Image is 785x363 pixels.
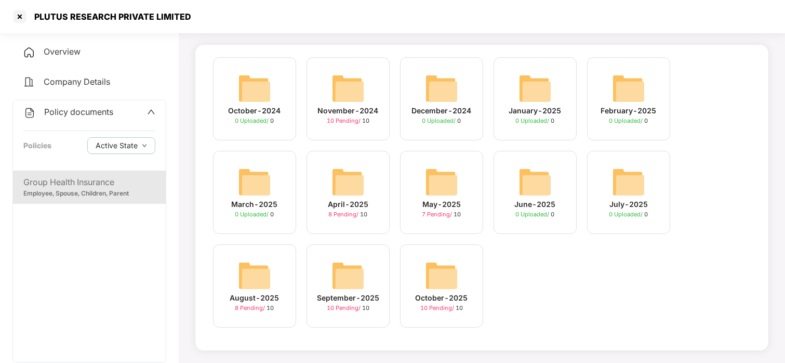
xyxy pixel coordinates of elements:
span: Policy documents [44,107,113,117]
span: 10 Pending / [327,117,362,124]
img: svg+xml;base64,PHN2ZyB4bWxucz0iaHR0cDovL3d3dy53My5vcmcvMjAwMC9zdmciIHdpZHRoPSI2NCIgaGVpZ2h0PSI2NC... [331,72,365,105]
span: Company Details [44,76,110,87]
div: 0 [609,210,648,219]
span: 0 Uploaded / [235,117,271,124]
img: svg+xml;base64,PHN2ZyB4bWxucz0iaHR0cDovL3d3dy53My5vcmcvMjAwMC9zdmciIHdpZHRoPSI2NCIgaGVpZ2h0PSI2NC... [612,72,645,105]
img: svg+xml;base64,PHN2ZyB4bWxucz0iaHR0cDovL3d3dy53My5vcmcvMjAwMC9zdmciIHdpZHRoPSIyNCIgaGVpZ2h0PSIyNC... [23,107,36,119]
div: 0 [235,210,274,219]
div: May-2025 [422,199,461,210]
img: svg+xml;base64,PHN2ZyB4bWxucz0iaHR0cDovL3d3dy53My5vcmcvMjAwMC9zdmciIHdpZHRoPSI2NCIgaGVpZ2h0PSI2NC... [331,165,365,199]
span: 0 Uploaded / [422,117,458,124]
div: August-2025 [230,292,280,304]
div: September-2025 [317,292,379,304]
div: October-2025 [416,292,468,304]
span: 8 Pending / [235,304,267,312]
div: February-2025 [601,105,657,116]
div: 10 [422,210,461,219]
div: June-2025 [515,199,556,210]
div: December-2024 [412,105,472,116]
div: March-2025 [232,199,278,210]
img: svg+xml;base64,PHN2ZyB4bWxucz0iaHR0cDovL3d3dy53My5vcmcvMjAwMC9zdmciIHdpZHRoPSI2NCIgaGVpZ2h0PSI2NC... [425,259,458,292]
div: 10 [235,304,274,313]
div: 0 [516,210,555,219]
span: 0 Uploaded / [516,117,551,124]
span: Active State [96,140,138,151]
img: svg+xml;base64,PHN2ZyB4bWxucz0iaHR0cDovL3d3dy53My5vcmcvMjAwMC9zdmciIHdpZHRoPSI2NCIgaGVpZ2h0PSI2NC... [518,72,552,105]
div: July-2025 [609,199,648,210]
span: 0 Uploaded / [609,117,645,124]
div: 10 [327,116,369,125]
img: svg+xml;base64,PHN2ZyB4bWxucz0iaHR0cDovL3d3dy53My5vcmcvMjAwMC9zdmciIHdpZHRoPSI2NCIgaGVpZ2h0PSI2NC... [612,165,645,199]
div: 10 [329,210,368,219]
span: down [142,143,147,149]
img: svg+xml;base64,PHN2ZyB4bWxucz0iaHR0cDovL3d3dy53My5vcmcvMjAwMC9zdmciIHdpZHRoPSI2NCIgaGVpZ2h0PSI2NC... [238,165,271,199]
span: Overview [44,46,81,57]
img: svg+xml;base64,PHN2ZyB4bWxucz0iaHR0cDovL3d3dy53My5vcmcvMjAwMC9zdmciIHdpZHRoPSI2NCIgaGVpZ2h0PSI2NC... [238,72,271,105]
img: svg+xml;base64,PHN2ZyB4bWxucz0iaHR0cDovL3d3dy53My5vcmcvMjAwMC9zdmciIHdpZHRoPSI2NCIgaGVpZ2h0PSI2NC... [425,165,458,199]
div: Group Health Insurance [23,176,155,189]
div: 10 [420,304,463,313]
div: 10 [327,304,369,313]
div: October-2024 [229,105,281,116]
div: April-2025 [328,199,368,210]
span: 8 Pending / [329,211,361,218]
img: svg+xml;base64,PHN2ZyB4bWxucz0iaHR0cDovL3d3dy53My5vcmcvMjAwMC9zdmciIHdpZHRoPSI2NCIgaGVpZ2h0PSI2NC... [518,165,552,199]
img: svg+xml;base64,PHN2ZyB4bWxucz0iaHR0cDovL3d3dy53My5vcmcvMjAwMC9zdmciIHdpZHRoPSI2NCIgaGVpZ2h0PSI2NC... [425,72,458,105]
span: up [147,108,155,116]
span: 10 Pending / [327,304,362,312]
div: January-2025 [509,105,562,116]
span: 7 Pending / [422,211,454,218]
div: 0 [516,116,555,125]
div: November-2024 [318,105,379,116]
span: 0 Uploaded / [609,211,645,218]
span: 10 Pending / [420,304,456,312]
div: Policies [23,140,51,151]
img: svg+xml;base64,PHN2ZyB4bWxucz0iaHR0cDovL3d3dy53My5vcmcvMjAwMC9zdmciIHdpZHRoPSI2NCIgaGVpZ2h0PSI2NC... [238,259,271,292]
span: 0 Uploaded / [235,211,271,218]
div: 0 [235,116,274,125]
div: 0 [422,116,461,125]
img: svg+xml;base64,PHN2ZyB4bWxucz0iaHR0cDovL3d3dy53My5vcmcvMjAwMC9zdmciIHdpZHRoPSI2NCIgaGVpZ2h0PSI2NC... [331,259,365,292]
div: 0 [609,116,648,125]
span: 0 Uploaded / [516,211,551,218]
div: Employee, Spouse, Children, Parent [23,189,155,199]
div: PLUTUS RESEARCH PRIVATE LIMITED [28,11,191,22]
button: Active Statedown [87,137,155,154]
img: svg+xml;base64,PHN2ZyB4bWxucz0iaHR0cDovL3d3dy53My5vcmcvMjAwMC9zdmciIHdpZHRoPSIyNCIgaGVpZ2h0PSIyNC... [23,46,35,59]
img: svg+xml;base64,PHN2ZyB4bWxucz0iaHR0cDovL3d3dy53My5vcmcvMjAwMC9zdmciIHdpZHRoPSIyNCIgaGVpZ2h0PSIyNC... [23,76,35,88]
